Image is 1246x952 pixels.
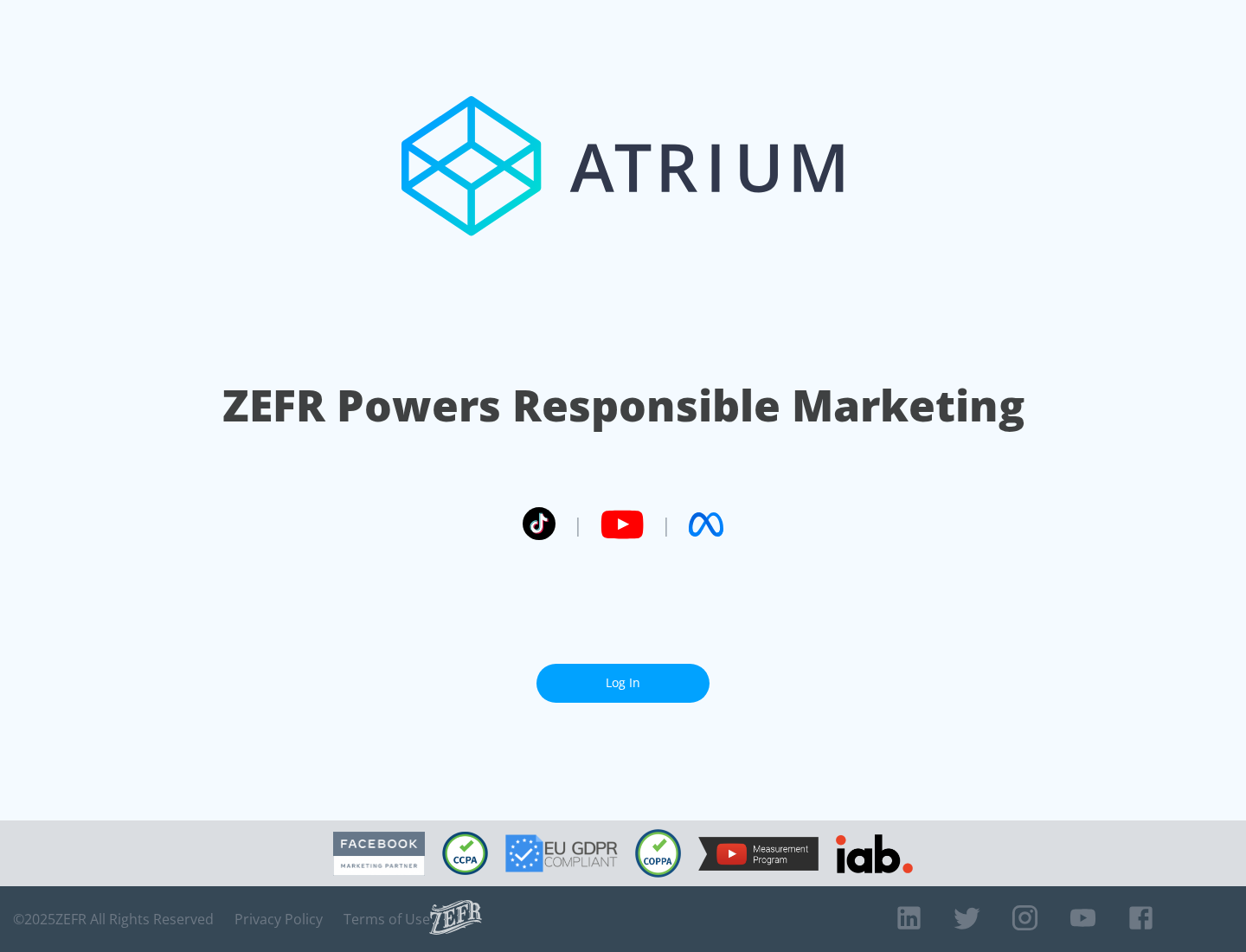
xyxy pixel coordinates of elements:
a: Terms of Use [344,910,430,928]
a: Privacy Policy [234,910,323,928]
img: CCPA Compliant [442,832,488,875]
img: COPPA Compliant [635,829,681,878]
img: Facebook Marketing Partner [333,832,425,876]
span: © 2025 ZEFR All Rights Reserved [13,910,214,928]
img: IAB [836,834,913,873]
a: Log In [536,664,710,703]
img: GDPR Compliant [505,834,618,872]
span: | [661,511,671,537]
h1: ZEFR Powers Responsible Marketing [222,376,1024,435]
img: YouTube Measurement Program [698,837,819,871]
span: | [573,511,583,537]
